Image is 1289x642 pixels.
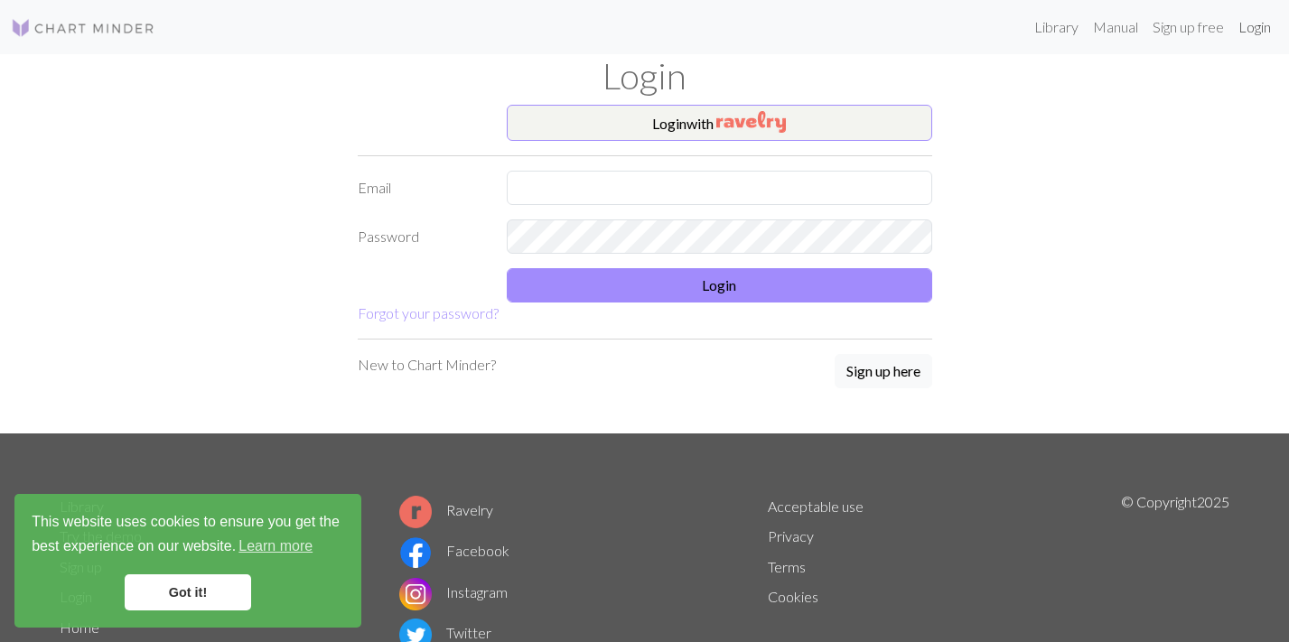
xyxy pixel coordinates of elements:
a: Sign up free [1145,9,1231,45]
a: Forgot your password? [358,304,499,321]
img: Facebook logo [399,536,432,569]
img: Ravelry logo [399,496,432,528]
a: Privacy [768,527,814,544]
a: Cookies [768,588,818,605]
img: Ravelry [716,111,786,133]
a: Home [60,619,99,636]
a: Acceptable use [768,498,864,515]
button: Login [507,268,932,302]
a: Library [1027,9,1086,45]
img: Logo [11,17,155,39]
button: Loginwith [507,105,932,141]
a: Terms [768,558,806,575]
img: Instagram logo [399,578,432,610]
a: Instagram [399,583,508,600]
a: Manual [1086,9,1145,45]
label: Password [347,219,496,254]
a: Ravelry [399,501,493,518]
h1: Login [49,54,1241,98]
button: Sign up here [835,354,932,388]
span: This website uses cookies to ensure you get the best experience on our website. [32,511,344,560]
a: dismiss cookie message [125,574,251,610]
a: Login [1231,9,1278,45]
a: Facebook [399,542,509,559]
a: Twitter [399,624,491,641]
a: learn more about cookies [236,533,315,560]
a: Sign up here [835,354,932,390]
p: New to Chart Minder? [358,354,496,376]
label: Email [347,171,496,205]
div: cookieconsent [14,494,361,628]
